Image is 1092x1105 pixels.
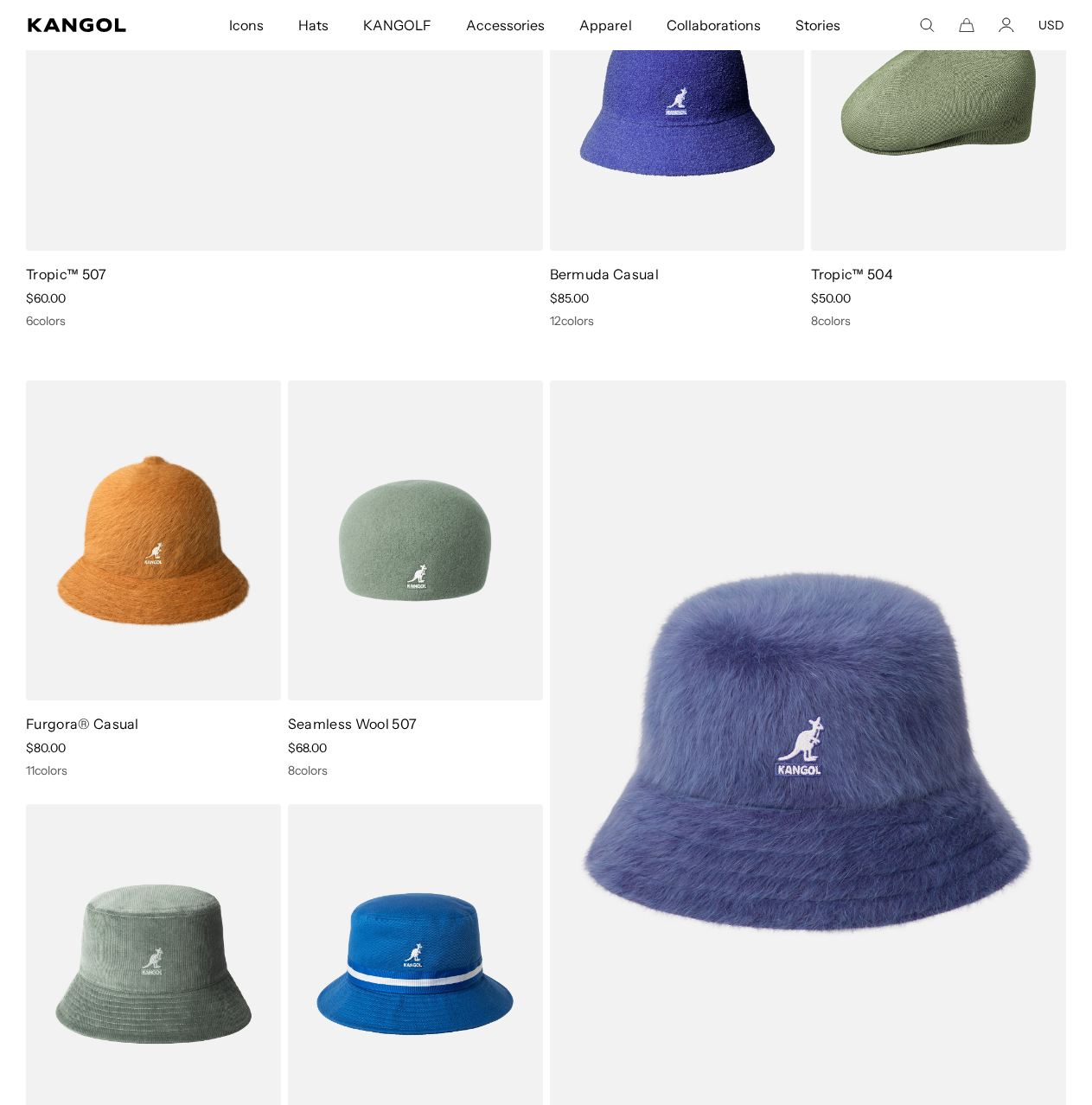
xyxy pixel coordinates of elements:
[550,313,805,329] div: 12 colors
[26,291,66,306] span: $60.00
[26,740,66,756] span: $80.00
[26,380,281,700] img: Furgora® Casual
[811,291,851,306] span: $50.00
[919,17,935,33] summary: Search here
[26,313,543,329] div: 6 colors
[288,380,543,700] img: Seamless Wool 507
[1038,17,1064,33] button: USD
[28,18,150,32] a: Kangol
[550,265,659,283] a: Bermuda Casual
[26,265,107,283] a: Tropic™ 507
[811,265,894,283] a: Tropic™ 504
[26,715,139,732] a: Furgora® Casual
[288,740,327,756] span: $68.00
[811,313,1066,329] div: 8 colors
[288,763,543,778] div: 8 colors
[550,291,589,306] span: $85.00
[999,17,1014,33] a: Account
[26,763,281,778] div: 11 colors
[288,715,417,732] a: Seamless Wool 507
[959,17,974,33] button: Cart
